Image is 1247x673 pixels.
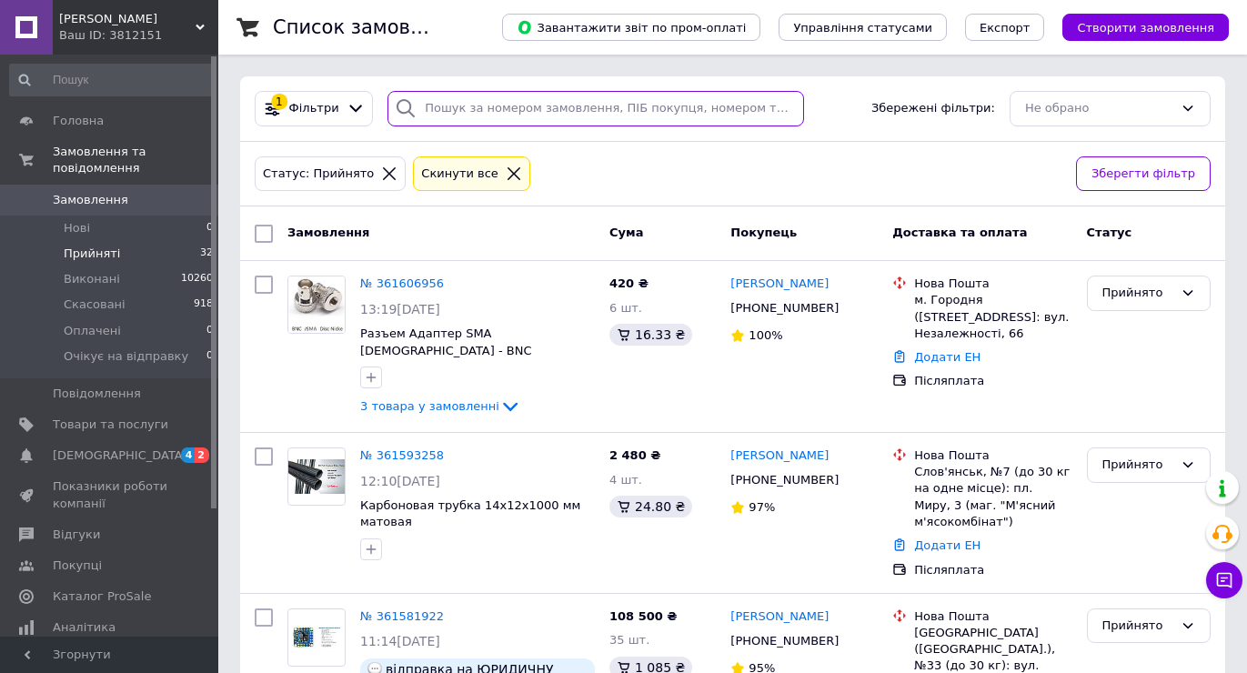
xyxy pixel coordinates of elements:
[1062,14,1229,41] button: Створити замовлення
[360,302,440,316] span: 13:19[DATE]
[914,447,1071,464] div: Нова Пошта
[360,326,591,407] a: Разъем Адаптер SMA [DEMOGRAPHIC_DATA] - BNC [DEMOGRAPHIC_DATA] BNC Q9 гнездо переходник, штекер д...
[609,496,692,517] div: 24.80 ₴
[609,276,649,290] span: 420 ₴
[64,348,188,365] span: Очікує на відправку
[271,94,287,110] div: 1
[417,165,502,184] div: Cкинути все
[609,324,692,346] div: 16.33 ₴
[64,220,90,236] span: Нові
[53,619,116,636] span: Аналітика
[64,296,126,313] span: Скасовані
[53,447,187,464] span: [DEMOGRAPHIC_DATA]
[387,91,804,126] input: Пошук за номером замовлення, ПІБ покупця, номером телефону, Email, номером накладної
[727,629,842,653] div: [PHONE_NUMBER]
[53,478,168,511] span: Показники роботи компанії
[273,16,458,38] h1: Список замовлень
[892,226,1027,239] span: Доставка та оплата
[609,473,642,487] span: 4 шт.
[53,113,104,129] span: Головна
[53,192,128,208] span: Замовлення
[1102,284,1173,303] div: Прийнято
[59,27,218,44] div: Ваш ID: 3812151
[194,296,213,313] span: 918
[727,296,842,320] div: [PHONE_NUMBER]
[1025,99,1173,118] div: Не обрано
[288,459,345,494] img: Фото товару
[53,557,102,574] span: Покупці
[181,271,213,287] span: 10260
[609,301,642,315] span: 6 шт.
[609,448,660,462] span: 2 480 ₴
[53,386,141,402] span: Повідомлення
[517,19,746,35] span: Завантажити звіт по пром-оплаті
[287,226,369,239] span: Замовлення
[360,498,580,529] a: Карбоновая трубка 14х12х1000 мм матовая
[914,464,1071,530] div: Слов'янськ, №7 (до 30 кг на одне місце): пл. Миру, 3 (маг. "М'ясний м'ясокомбінат")
[53,588,151,605] span: Каталог ProSale
[1091,165,1195,184] span: Зберегти фільтр
[288,626,345,648] img: Фото товару
[64,323,121,339] span: Оплачені
[730,447,829,465] a: [PERSON_NAME]
[749,328,782,342] span: 100%
[1077,21,1214,35] span: Створити замовлення
[1206,562,1242,598] button: Чат з покупцем
[914,292,1071,342] div: м. Городня ([STREET_ADDRESS]: вул. Незалежності, 66
[609,633,649,647] span: 35 шт.
[360,609,444,623] a: № 361581922
[287,276,346,334] a: Фото товару
[64,246,120,262] span: Прийняті
[1044,20,1229,34] a: Створити замовлення
[914,373,1071,389] div: Післяплата
[914,276,1071,292] div: Нова Пошта
[727,468,842,492] div: [PHONE_NUMBER]
[287,447,346,506] a: Фото товару
[793,21,932,35] span: Управління статусами
[206,348,213,365] span: 0
[360,474,440,488] span: 12:10[DATE]
[360,634,440,648] span: 11:14[DATE]
[289,100,339,117] span: Фільтри
[360,399,499,413] span: 3 товара у замовленні
[1102,617,1173,636] div: Прийнято
[730,276,829,293] a: [PERSON_NAME]
[980,21,1031,35] span: Експорт
[1076,156,1211,192] button: Зберегти фільтр
[502,14,760,41] button: Завантажити звіт по пром-оплаті
[53,144,218,176] span: Замовлення та повідомлення
[914,538,981,552] a: Додати ЕН
[360,276,444,290] a: № 361606956
[59,11,196,27] span: КваДро Коп
[287,608,346,667] a: Фото товару
[360,399,521,413] a: 3 товара у замовленні
[779,14,947,41] button: Управління статусами
[64,271,120,287] span: Виконані
[53,417,168,433] span: Товари та послуги
[360,448,444,462] a: № 361593258
[730,226,797,239] span: Покупець
[181,447,196,463] span: 4
[195,447,209,463] span: 2
[200,246,213,262] span: 32
[609,226,643,239] span: Cума
[965,14,1045,41] button: Експорт
[914,562,1071,578] div: Післяплата
[749,500,775,514] span: 97%
[206,323,213,339] span: 0
[914,608,1071,625] div: Нова Пошта
[730,608,829,626] a: [PERSON_NAME]
[1102,456,1173,475] div: Прийнято
[53,527,100,543] span: Відгуки
[914,350,981,364] a: Додати ЕН
[1087,226,1132,239] span: Статус
[609,609,678,623] span: 108 500 ₴
[9,64,215,96] input: Пошук
[206,220,213,236] span: 0
[871,100,995,117] span: Збережені фільтри:
[259,165,377,184] div: Статус: Прийнято
[288,276,344,333] img: Фото товару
